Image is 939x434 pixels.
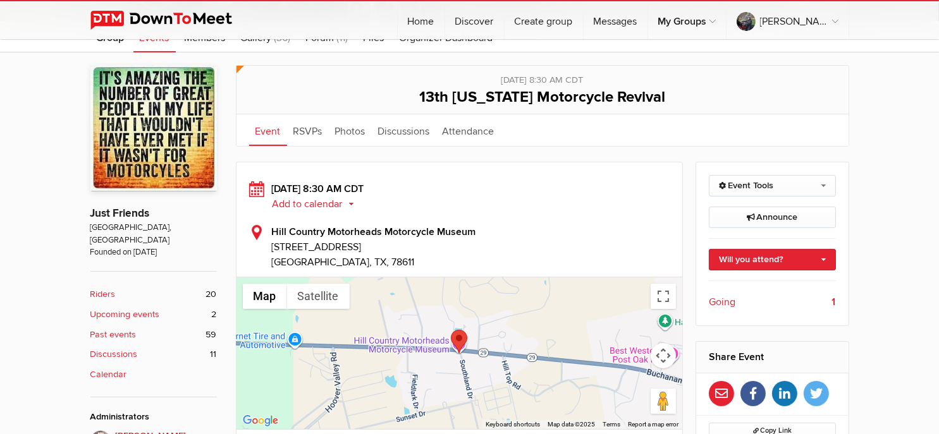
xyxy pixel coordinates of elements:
span: 13th [US_STATE] Motorcycle Revival [419,88,665,106]
a: My Groups [648,1,726,39]
span: 20 [206,287,217,301]
a: Discover [445,1,504,39]
div: [DATE] 8:30 AM CDT [249,66,836,87]
img: Just Friends [90,65,217,191]
span: [GEOGRAPHIC_DATA], [GEOGRAPHIC_DATA] [90,222,217,246]
a: Discussions [372,114,436,146]
button: Keyboard shortcuts [486,420,540,429]
button: Map camera controls [651,343,676,368]
img: DownToMeet [90,11,252,30]
a: Upcoming events 2 [90,308,217,322]
span: Going [709,294,735,310]
a: Attendance [436,114,501,146]
b: Riders [90,287,116,301]
a: Past events 59 [90,328,217,342]
span: Founded on [DATE] [90,246,217,258]
a: Report a map error [628,421,678,428]
a: Event Tools [709,175,836,196]
span: 2 [212,308,217,322]
a: Will you attend? [709,249,836,270]
span: [GEOGRAPHIC_DATA], TX, 78611 [272,256,415,268]
b: Upcoming events [90,308,160,322]
a: Photos [329,114,372,146]
span: Announce [747,212,797,222]
h2: Share Event [709,342,836,372]
span: Map data ©2025 [548,421,595,428]
button: Show street map [243,284,287,309]
button: Show satellite imagery [287,284,350,309]
a: Calendar [90,368,217,382]
a: Home [398,1,445,39]
div: Administrators [90,410,217,424]
a: Discussions 11 [90,347,217,361]
a: Just Friends [90,207,150,220]
a: Terms [603,421,620,428]
span: 59 [206,328,217,342]
b: Calendar [90,368,127,382]
a: RSVPs [287,114,329,146]
img: Google [240,413,281,429]
a: Open this area in Google Maps (opens a new window) [240,413,281,429]
button: Toggle fullscreen view [651,284,676,309]
a: Announce [709,207,836,228]
b: Past events [90,328,137,342]
button: Drag Pegman onto the map to open Street View [651,389,676,414]
a: Event [249,114,287,146]
a: Riders 20 [90,287,217,301]
a: Messages [584,1,647,39]
a: Create group [505,1,583,39]
div: [DATE] 8:30 AM CDT [249,181,670,212]
a: [PERSON_NAME] [727,1,849,39]
span: 11 [211,347,217,361]
button: Add to calendar [272,198,364,210]
span: [STREET_ADDRESS] [272,239,670,255]
b: Hill Country Motorheads Motorcycle Museum [272,226,476,238]
b: 1 [832,294,836,310]
b: Discussions [90,347,138,361]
